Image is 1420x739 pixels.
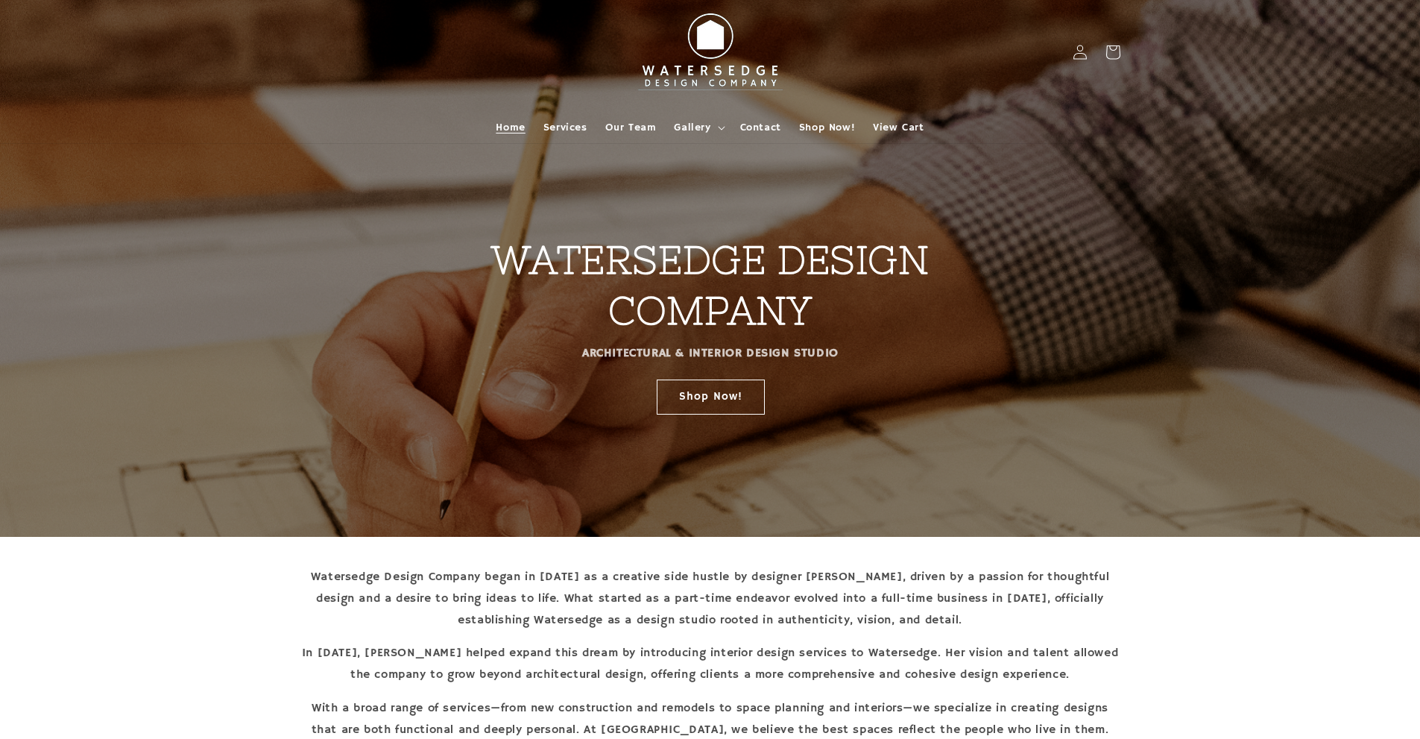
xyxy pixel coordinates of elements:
span: Gallery [674,121,710,134]
a: Contact [731,112,790,143]
p: In [DATE], [PERSON_NAME] helped expand this dream by introducing interior design services to Wate... [300,643,1120,686]
span: Our Team [605,121,657,134]
a: Services [534,112,596,143]
span: View Cart [873,121,924,134]
span: Home [496,121,525,134]
a: Shop Now! [656,379,764,414]
span: Services [543,121,587,134]
span: Shop Now! [799,121,855,134]
span: Contact [740,121,781,134]
a: View Cart [864,112,933,143]
strong: WATERSEDGE DESIGN COMPANY [491,238,929,333]
a: Our Team [596,112,666,143]
p: Watersedge Design Company began in [DATE] as a creative side hustle by designer [PERSON_NAME], dr... [300,567,1120,631]
img: Watersedge Design Co [628,6,792,98]
summary: Gallery [665,112,730,143]
strong: ARCHITECTURAL & INTERIOR DESIGN STUDIO [582,346,839,361]
a: Shop Now! [790,112,864,143]
a: Home [487,112,534,143]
